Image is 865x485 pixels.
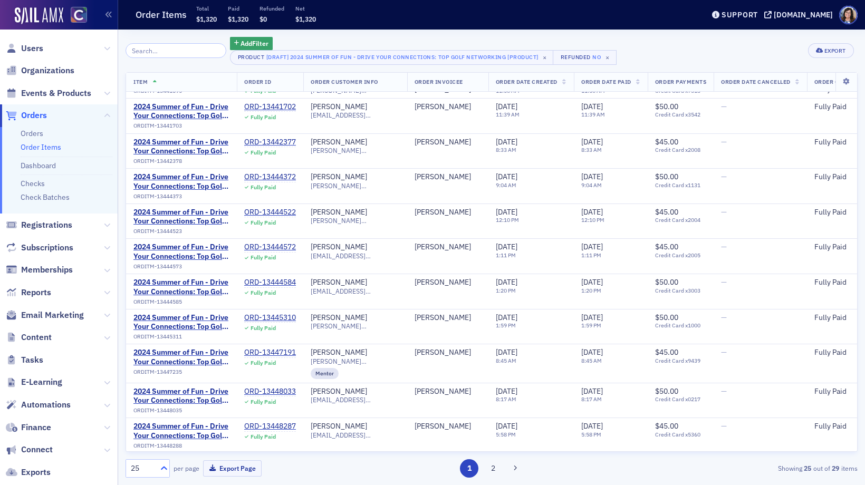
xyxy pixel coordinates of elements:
[415,348,471,357] div: [PERSON_NAME]
[484,459,503,478] button: 2
[15,7,63,24] a: SailAMX
[655,322,706,329] span: Credit Card x1000
[21,43,43,54] span: Users
[21,110,47,121] span: Orders
[133,228,182,235] span: ORDITM-13444523
[6,264,73,276] a: Memberships
[655,147,706,153] span: Credit Card x2008
[721,102,727,111] span: —
[496,277,517,287] span: [DATE]
[311,102,367,112] div: [PERSON_NAME]
[655,182,706,189] span: Credit Card x1131
[581,102,603,111] span: [DATE]
[311,422,367,431] div: [PERSON_NAME]
[6,309,84,321] a: Email Marketing
[244,138,296,147] div: ORD-13442377
[133,278,229,296] a: 2024 Summer of Fun - Drive Your Connections: Top Golf Networking
[133,263,182,270] span: ORDITM-13444573
[581,137,603,147] span: [DATE]
[228,5,248,12] p: Paid
[311,252,400,260] span: [EMAIL_ADDRESS][DOMAIN_NAME]
[133,172,229,191] a: 2024 Summer of Fun - Drive Your Connections: Top Golf Networking
[133,313,229,332] span: 2024 Summer of Fun - Drive Your Connections: Top Golf Networking
[21,354,43,366] span: Tasks
[603,53,612,62] span: ×
[496,78,558,85] span: Order Date Created
[496,386,517,396] span: [DATE]
[592,54,601,61] div: No
[581,207,603,217] span: [DATE]
[311,348,367,357] a: [PERSON_NAME]
[126,43,226,58] input: Search…
[133,102,229,121] span: 2024 Summer of Fun - Drive Your Connections: Top Golf Networking
[6,219,72,231] a: Registrations
[415,313,471,323] div: [PERSON_NAME]
[721,78,791,85] span: Order Date Cancelled
[655,252,706,259] span: Credit Card x2005
[244,172,296,182] a: ORD-13444372
[133,368,182,375] span: ORDITM-13447235
[230,50,554,65] button: Product[Draft] 2024 Summer of Fun - Drive Your Connections: Top Golf Networking [Product]×
[553,50,617,65] button: RefundedNo×
[496,181,516,189] time: 9:04 AM
[655,431,706,438] span: Credit Card x5360
[6,376,62,388] a: E-Learning
[808,43,854,58] button: Export
[63,7,87,25] a: View Homepage
[196,15,217,23] span: $1,320
[311,278,367,287] div: [PERSON_NAME]
[244,278,296,287] a: ORD-13444584
[133,78,148,85] span: Item
[415,422,471,431] div: [PERSON_NAME]
[133,242,229,261] span: 2024 Summer of Fun - Drive Your Connections: Top Golf Networking
[244,422,296,431] div: ORD-13448287
[241,38,268,48] span: Add Filter
[133,138,229,156] span: 2024 Summer of Fun - Drive Your Connections: Top Golf Networking
[6,88,91,99] a: Events & Products
[6,399,71,411] a: Automations
[311,208,367,217] a: [PERSON_NAME]
[764,11,837,18] button: [DOMAIN_NAME]
[311,387,367,396] a: [PERSON_NAME]
[581,146,602,153] time: 8:33 AM
[540,53,550,62] span: ×
[581,386,603,396] span: [DATE]
[311,217,400,225] span: [PERSON_NAME][EMAIL_ADDRESS][PERSON_NAME][DOMAIN_NAME]
[311,172,367,182] div: [PERSON_NAME]
[581,421,603,431] span: [DATE]
[311,138,367,147] a: [PERSON_NAME]
[230,37,273,50] button: AddFilter
[295,5,316,12] p: Net
[655,111,706,118] span: Credit Card x3542
[415,138,471,147] a: [PERSON_NAME]
[496,395,516,403] time: 8:17 AM
[496,207,517,217] span: [DATE]
[496,111,520,118] time: 11:39 AM
[496,242,517,251] span: [DATE]
[655,172,678,181] span: $50.00
[21,422,51,433] span: Finance
[311,357,400,365] span: [PERSON_NAME][EMAIL_ADDRESS][PERSON_NAME][DOMAIN_NAME]
[415,242,471,252] div: [PERSON_NAME]
[133,208,229,226] span: 2024 Summer of Fun - Drive Your Connections: Top Golf Networking
[251,219,276,226] div: Fully Paid
[21,332,52,343] span: Content
[133,348,229,366] span: 2024 Summer of Fun - Drive Your Connections: Top Golf Networking
[824,48,846,54] div: Export
[581,313,603,322] span: [DATE]
[415,102,471,112] a: [PERSON_NAME]
[581,78,631,85] span: Order Date Paid
[251,325,276,332] div: Fully Paid
[311,78,378,85] span: Order Customer Info
[655,421,678,431] span: $45.00
[21,309,84,321] span: Email Marketing
[311,313,367,323] a: [PERSON_NAME]
[133,333,182,340] span: ORDITM-13445311
[721,421,727,431] span: —
[259,15,267,23] span: $0
[830,463,841,473] strong: 29
[133,193,182,200] span: ORDITM-13444373
[21,444,53,455] span: Connect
